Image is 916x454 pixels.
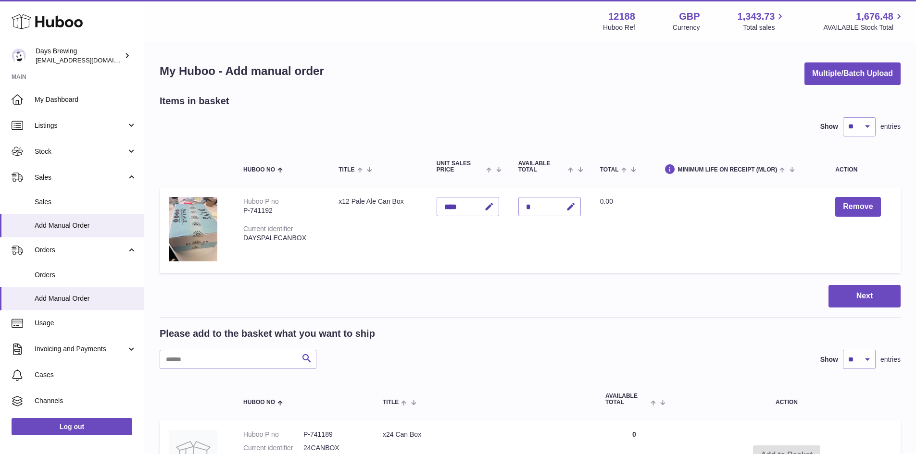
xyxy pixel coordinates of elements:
[673,383,901,415] th: Action
[820,122,838,131] label: Show
[36,47,122,65] div: Days Brewing
[35,121,126,130] span: Listings
[605,393,648,405] span: AVAILABLE Total
[738,10,786,32] a: 1,343.73 Total sales
[835,167,891,173] div: Action
[35,221,137,230] span: Add Manual Order
[35,344,126,354] span: Invoicing and Payments
[600,167,619,173] span: Total
[243,399,275,405] span: Huboo no
[160,327,375,340] h2: Please add to the basket what you want to ship
[804,62,901,85] button: Multiple/Batch Upload
[835,197,880,217] button: Remove
[35,147,126,156] span: Stock
[35,370,137,380] span: Cases
[243,430,303,439] dt: Huboo P no
[820,355,838,364] label: Show
[828,285,901,307] button: Next
[35,173,126,182] span: Sales
[329,187,427,273] td: x12 Pale Ale Can Box
[856,10,893,23] span: 1,676.48
[243,206,319,215] div: P-741192
[169,197,217,261] img: x12 Pale Ale Can Box
[35,294,137,303] span: Add Manual Order
[35,396,137,405] span: Channels
[603,23,635,32] div: Huboo Ref
[738,10,775,23] span: 1,343.73
[12,418,132,435] a: Log out
[678,167,778,173] span: Minimum Life On Receipt (MLOR)
[880,122,901,131] span: entries
[243,225,293,233] div: Current identifier
[160,63,324,79] h1: My Huboo - Add manual order
[383,399,399,405] span: Title
[600,197,613,205] span: 0.00
[35,245,126,255] span: Orders
[679,10,700,23] strong: GBP
[823,10,904,32] a: 1,676.48 AVAILABLE Stock Total
[160,95,229,108] h2: Items in basket
[608,10,635,23] strong: 12188
[743,23,786,32] span: Total sales
[673,23,700,32] div: Currency
[35,270,137,280] span: Orders
[35,319,137,328] span: Usage
[243,167,275,173] span: Huboo no
[243,233,319,243] div: DAYSPALECANBOX
[243,443,303,453] dt: Current identifier
[823,23,904,32] span: AVAILABLE Stock Total
[303,430,364,439] dd: P-741189
[36,56,141,64] span: [EMAIL_ADDRESS][DOMAIN_NAME]
[880,355,901,364] span: entries
[35,95,137,104] span: My Dashboard
[12,49,26,63] img: helena@daysbrewing.com
[243,197,279,205] div: Huboo P no
[518,160,566,173] span: AVAILABLE Total
[303,443,364,453] dd: 24CANBOX
[35,197,137,207] span: Sales
[339,167,354,173] span: Title
[437,160,484,173] span: Unit Sales Price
